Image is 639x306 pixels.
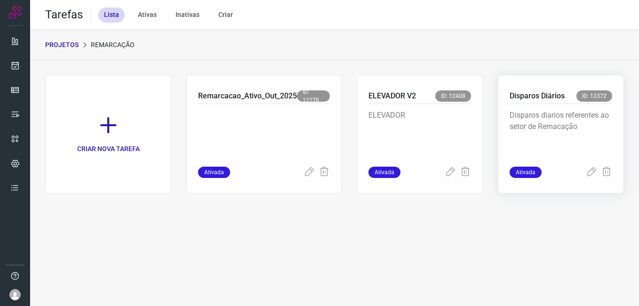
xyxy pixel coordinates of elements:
p: Remarcacao_Ativo_Out_2025 [198,90,297,102]
p: Remarcação [91,40,135,50]
span: ID: 12778 [297,90,330,102]
p: CRIAR NOVA TAREFA [77,144,140,154]
p: ELEVADOR [368,110,471,157]
p: Disparos diarios referentes ao setor de Remacação [510,110,612,157]
p: ELEVADOR V2 [368,90,416,102]
img: avatar-user-boy.jpg [9,289,21,300]
span: ID: 12408 [435,90,471,102]
span: Ativada [198,167,230,178]
img: Logo [8,6,22,20]
div: Ativas [132,8,162,23]
p: Disparos Diários [510,90,565,102]
h2: Tarefas [45,8,83,22]
span: ID: 12372 [576,90,612,102]
div: Inativas [170,8,205,23]
span: Ativada [368,167,400,178]
div: Lista [98,8,125,23]
p: PROJETOS [45,40,79,50]
a: CRIAR NOVA TAREFA [45,75,171,193]
div: Criar [213,8,239,23]
span: Ativada [510,167,542,178]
